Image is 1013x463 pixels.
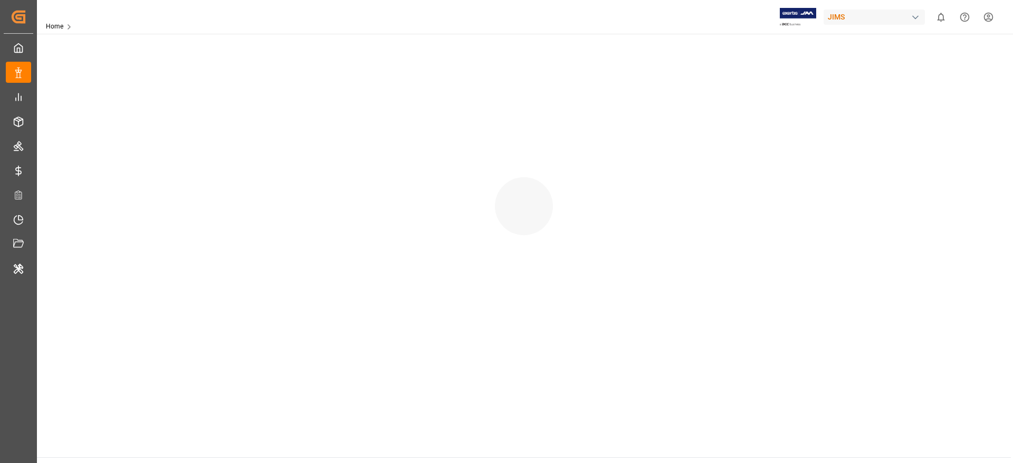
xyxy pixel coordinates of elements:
[780,8,816,26] img: Exertis%20JAM%20-%20Email%20Logo.jpg_1722504956.jpg
[953,5,977,29] button: Help Center
[46,23,63,30] a: Home
[824,7,929,27] button: JIMS
[824,9,925,25] div: JIMS
[929,5,953,29] button: show 0 new notifications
